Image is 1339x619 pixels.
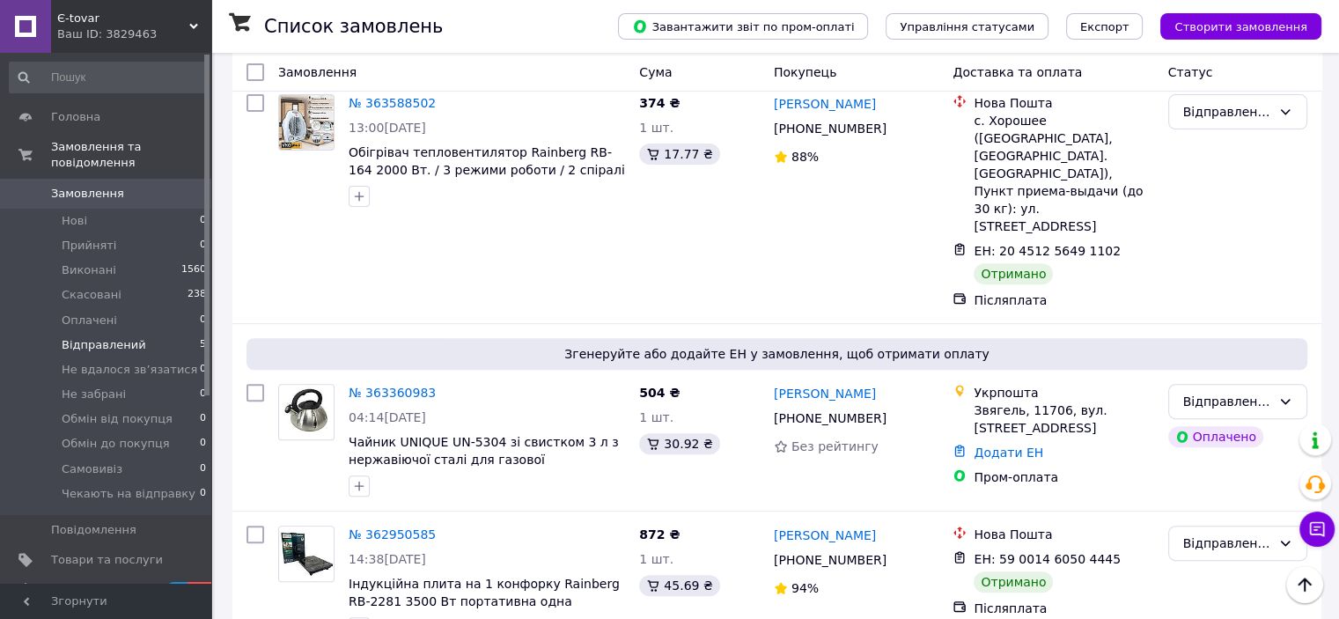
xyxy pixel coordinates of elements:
[1143,18,1321,33] a: Створити замовлення
[200,362,206,378] span: 0
[200,238,206,254] span: 0
[51,109,100,125] span: Головна
[974,600,1153,617] div: Післяплата
[639,433,719,454] div: 30.92 ₴
[974,571,1053,593] div: Отримано
[62,287,121,303] span: Скасовані
[974,94,1153,112] div: Нова Пошта
[791,439,879,453] span: Без рейтингу
[974,526,1153,543] div: Нова Пошта
[62,313,117,328] span: Оплачені
[1183,392,1271,411] div: Відправлений
[167,582,188,597] span: 19
[639,96,680,110] span: 374 ₴
[57,26,211,42] div: Ваш ID: 3829463
[1183,102,1271,122] div: Відправлений
[349,145,625,195] a: Обігрівач тепловентилятор Rainberg RB-164 2000 Вт. / 3 режими роботи / 2 спіралі нагрівання
[278,94,335,151] a: Фото товару
[254,345,1300,363] span: Згенеруйте або додайте ЕН у замовлення, щоб отримати оплату
[349,410,426,424] span: 04:14[DATE]
[51,582,181,598] span: [DEMOGRAPHIC_DATA]
[9,62,208,93] input: Пошук
[1168,65,1213,79] span: Статус
[1286,566,1323,603] button: Наверх
[639,552,673,566] span: 1 шт.
[1299,512,1335,547] button: Чат з покупцем
[62,213,87,229] span: Нові
[278,526,335,582] a: Фото товару
[349,386,436,400] a: № 363360983
[639,575,719,596] div: 45.69 ₴
[51,552,163,568] span: Товари та послуги
[974,244,1121,258] span: ЕН: 20 4512 5649 1102
[62,362,197,378] span: Не вдалося зв’язатися
[770,406,890,431] div: [PHONE_NUMBER]
[181,262,206,278] span: 1560
[200,337,206,353] span: 5
[974,468,1153,486] div: Пром-оплата
[200,411,206,427] span: 0
[62,411,173,427] span: Обмін від покупця
[1168,426,1263,447] div: Оплачено
[618,13,868,40] button: Завантажити звіт по пром-оплаті
[62,436,170,452] span: Обмін до покупця
[886,13,1048,40] button: Управління статусами
[200,461,206,477] span: 0
[278,65,357,79] span: Замовлення
[639,386,680,400] span: 504 ₴
[774,385,876,402] a: [PERSON_NAME]
[200,313,206,328] span: 0
[62,387,126,402] span: Не забрані
[278,384,335,440] a: Фото товару
[349,435,619,484] a: Чайник UNIQUE UN-5304 зі свистком 3 л з нержавіючої сталі для газової електричної індукційної плити
[974,112,1153,235] div: с. Хорошее ([GEOGRAPHIC_DATA], [GEOGRAPHIC_DATA]. [GEOGRAPHIC_DATA]), Пункт приема-выдачи (до 30 ...
[770,548,890,572] div: [PHONE_NUMBER]
[349,121,426,135] span: 13:00[DATE]
[770,116,890,141] div: [PHONE_NUMBER]
[62,238,116,254] span: Прийняті
[791,150,819,164] span: 88%
[200,213,206,229] span: 0
[953,65,1082,79] span: Доставка та оплата
[51,522,136,538] span: Повідомлення
[974,291,1153,309] div: Післяплата
[974,263,1053,284] div: Отримано
[1174,20,1307,33] span: Створити замовлення
[279,527,334,581] img: Фото товару
[51,139,211,171] span: Замовлення та повідомлення
[791,581,819,595] span: 94%
[349,49,494,63] a: 2 товара у замовленні
[900,20,1034,33] span: Управління статусами
[349,552,426,566] span: 14:38[DATE]
[774,527,876,544] a: [PERSON_NAME]
[200,486,206,502] span: 0
[639,121,673,135] span: 1 шт.
[264,16,443,37] h1: Список замовлень
[62,262,116,278] span: Виконані
[349,527,436,542] a: № 362950585
[1183,534,1271,553] div: Відправлений
[639,410,673,424] span: 1 шт.
[62,461,122,477] span: Самовивіз
[62,337,146,353] span: Відправлений
[632,18,854,34] span: Завантажити звіт по пром-оплаті
[349,96,436,110] a: № 363588502
[774,65,836,79] span: Покупець
[639,65,672,79] span: Cума
[188,287,206,303] span: 238
[279,95,334,150] img: Фото товару
[279,385,334,439] img: Фото товару
[200,436,206,452] span: 0
[974,446,1043,460] a: Додати ЕН
[774,95,876,113] a: [PERSON_NAME]
[188,582,217,597] span: 99+
[1080,20,1129,33] span: Експорт
[51,186,124,202] span: Замовлення
[974,384,1153,402] div: Укрпошта
[62,486,195,502] span: Чекають на відправку
[57,11,189,26] span: Є-tovar
[639,527,680,542] span: 872 ₴
[974,552,1121,566] span: ЕН: 59 0014 6050 4445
